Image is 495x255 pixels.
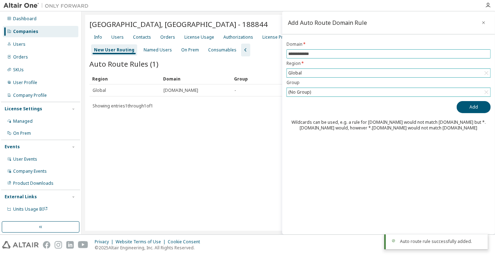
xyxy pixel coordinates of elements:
[234,73,467,84] div: Group
[13,16,37,22] div: Dashboard
[89,19,268,29] span: [GEOGRAPHIC_DATA], [GEOGRAPHIC_DATA] - 188844
[13,29,38,34] div: Companies
[43,241,50,249] img: facebook.svg
[288,20,367,26] div: Add Auto Route Domain Rule
[78,241,88,249] img: youtube.svg
[184,34,214,40] div: License Usage
[223,34,253,40] div: Authorizations
[93,88,106,93] span: Global
[2,241,39,249] img: altair_logo.svg
[13,54,28,60] div: Orders
[287,88,312,96] div: (No Group)
[13,131,31,136] div: On Prem
[5,144,20,150] div: Events
[13,181,54,186] div: Product Downloads
[287,69,303,77] div: Global
[457,101,491,113] button: Add
[287,80,491,85] label: Group
[66,241,74,249] img: linkedin.svg
[160,34,175,40] div: Orders
[94,47,134,53] div: New User Routing
[92,73,157,84] div: Region
[13,67,24,73] div: SKUs
[144,47,172,53] div: Named Users
[13,41,26,47] div: Users
[163,88,198,93] span: [DOMAIN_NAME]
[95,239,116,245] div: Privacy
[13,156,37,162] div: User Events
[13,93,47,98] div: Company Profile
[55,241,62,249] img: instagram.svg
[111,34,124,40] div: Users
[13,80,37,85] div: User Profile
[287,120,491,131] div: Wildcards can be used, e.g. a rule for [DOMAIN_NAME] would not match [DOMAIN_NAME] but *.[DOMAIN_...
[287,69,490,77] div: Global
[181,47,199,53] div: On Prem
[13,206,48,212] span: Units Usage BI
[163,73,228,84] div: Domain
[208,47,237,53] div: Consumables
[287,61,491,66] label: Region
[13,168,47,174] div: Company Events
[168,239,204,245] div: Cookie Consent
[5,106,42,112] div: License Settings
[116,239,168,245] div: Website Terms of Use
[95,245,204,251] p: © 2025 Altair Engineering, Inc. All Rights Reserved.
[5,194,37,200] div: External Links
[234,88,236,93] span: -
[287,88,490,96] div: (No Group)
[93,103,153,109] span: Showing entries 1 through 1 of 1
[287,41,491,47] label: Domain
[133,34,151,40] div: Contacts
[262,34,293,40] div: License Priority
[94,34,102,40] div: Info
[89,59,158,69] span: Auto Route Rules (1)
[400,239,482,244] div: Auto route rule successfully added.
[13,118,33,124] div: Managed
[4,2,92,9] img: Altair One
